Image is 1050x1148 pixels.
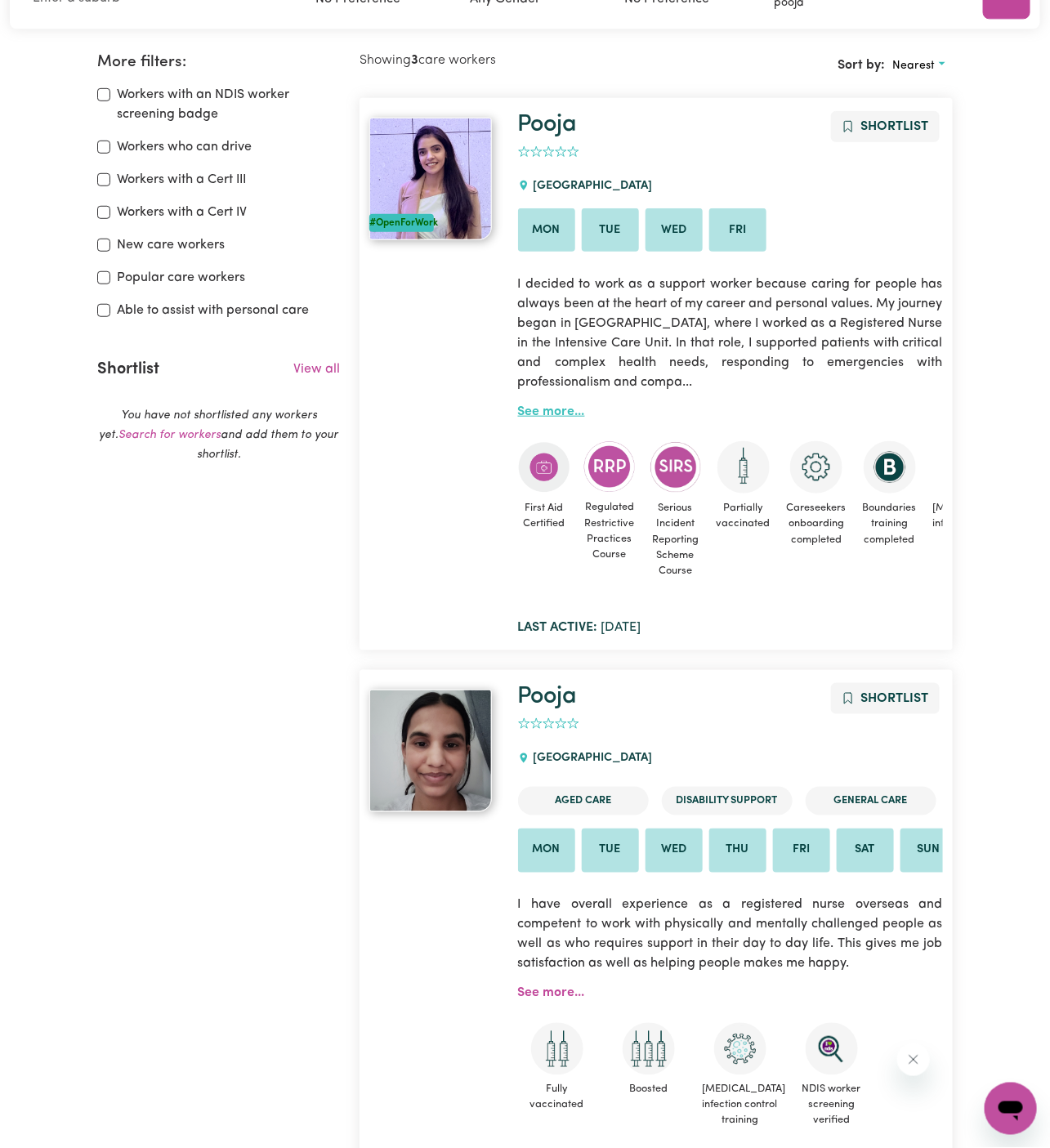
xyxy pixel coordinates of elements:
[582,829,639,873] li: Available on Tue
[610,1075,688,1104] span: Boosted
[861,120,929,133] span: Shortlist
[806,787,936,815] li: General Care
[932,494,1010,554] span: [MEDICAL_DATA] infection control training
[369,118,492,240] img: View Pooja's profile
[369,690,498,812] a: Pooja
[518,164,662,208] div: [GEOGRAPHIC_DATA]
[715,494,772,538] span: Partially vaccinated
[369,690,492,812] img: View Pooja 's profile
[411,54,418,67] b: 3
[369,118,498,240] a: Pooja#OpenForWork
[518,621,641,634] span: [DATE]
[117,85,340,124] label: Workers with an NDIS worker screening badge
[985,1083,1037,1135] iframe: Button to launch messaging window
[369,214,434,232] div: #OpenForWork
[117,301,309,320] label: Able to assist with personal care
[518,787,649,815] li: Aged Care
[701,1075,780,1136] span: [MEDICAL_DATA] infection control training
[518,1075,596,1119] span: Fully vaccinated
[861,494,918,554] span: Boundaries training completed
[518,441,570,494] img: Care and support worker has completed First Aid Certification
[518,987,585,1000] a: See more...
[531,1023,583,1075] img: Care and support worker has received 2 doses of COVID-19 vaccine
[518,886,943,984] p: I have overall experience as a registered nurse overseas and competent to work with physically an...
[897,1043,930,1076] iframe: Close message
[518,113,578,136] a: Pooja
[518,736,662,780] div: [GEOGRAPHIC_DATA]
[714,1023,766,1075] img: CS Academy: COVID-19 Infection Control Training course completed
[709,829,766,873] li: Available on Thu
[518,829,575,873] li: Available on Mon
[709,208,766,252] li: Available on Fri
[518,715,579,734] div: add rating by typing an integer from 0 to 5 or pressing arrow keys
[893,60,936,72] span: Nearest
[861,692,929,705] span: Shortlist
[583,441,636,493] img: CS Academy: Regulated Restrictive Practices course completed
[864,441,916,494] img: CS Academy: Boundaries in care and support work course completed
[518,143,579,162] div: add rating by typing an integer from 0 to 5 or pressing arrow keys
[583,493,637,569] span: Regulated Restrictive Practices Course
[117,203,247,222] label: Workers with a Cert IV
[518,265,943,402] p: I decided to work as a support worker because caring for people has always been at the heart of m...
[518,208,575,252] li: Available on Mon
[518,494,570,538] span: First Aid Certified
[293,363,340,376] a: View all
[518,405,585,418] a: See more...
[886,53,953,78] button: Sort search results
[117,137,252,157] label: Workers who can drive
[793,1075,871,1136] span: NDIS worker screening verified
[650,441,702,494] img: CS Academy: Serious Incident Reporting Scheme course completed
[831,111,940,142] button: Add to shortlist
[646,829,703,873] li: Available on Wed
[717,441,770,494] img: Care and support worker has received 1 dose of the COVID-19 vaccine
[582,208,639,252] li: Available on Tue
[662,787,793,815] li: Disability Support
[900,829,958,873] li: Available on Sun
[97,360,159,379] h2: Shortlist
[773,829,830,873] li: Available on Fri
[518,685,578,708] a: Pooja
[838,59,886,72] span: Sort by:
[831,683,940,714] button: Add to shortlist
[360,53,656,69] h2: Showing care workers
[97,53,340,72] h2: More filters:
[518,621,598,634] b: Last active:
[99,409,338,461] em: You have not shortlisted any workers yet. and add them to your shortlist.
[650,494,702,585] span: Serious Incident Reporting Scheme Course
[118,429,221,441] a: Search for workers
[790,441,842,494] img: CS Academy: Careseekers Onboarding course completed
[117,235,225,255] label: New care workers
[10,11,99,25] span: Need any help?
[806,1023,858,1075] img: NDIS Worker Screening Verified
[623,1023,675,1075] img: Care and support worker has received booster dose of COVID-19 vaccination
[646,208,703,252] li: Available on Wed
[117,170,246,190] label: Workers with a Cert III
[837,829,894,873] li: Available on Sat
[117,268,245,288] label: Popular care workers
[785,494,848,554] span: Careseekers onboarding completed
